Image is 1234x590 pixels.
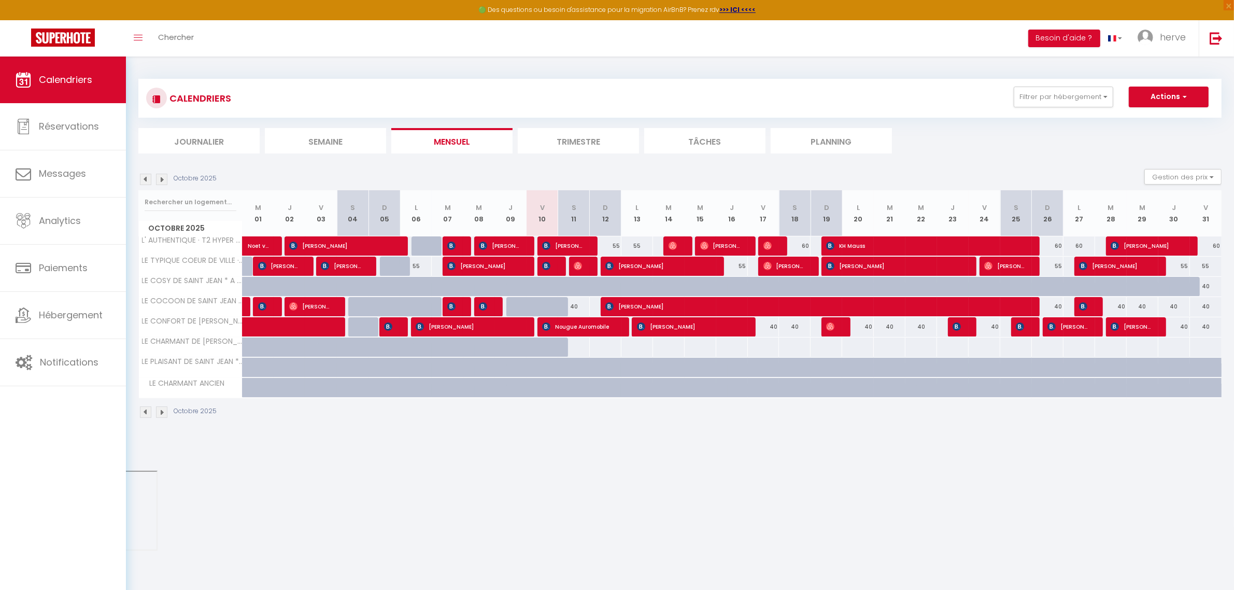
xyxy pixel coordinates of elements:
[1111,236,1184,256] span: [PERSON_NAME]
[953,317,963,336] span: [PERSON_NAME]
[167,87,231,110] h3: CALENDRIERS
[39,167,86,180] span: Messages
[590,190,621,236] th: 12
[763,236,774,256] span: [PERSON_NAME]
[685,190,716,236] th: 15
[792,203,797,213] abbr: S
[289,236,394,256] span: [PERSON_NAME]
[874,190,905,236] th: 21
[887,203,893,213] abbr: M
[174,406,217,416] p: Octobre 2025
[1063,190,1095,236] th: 27
[763,256,805,276] span: [PERSON_NAME]
[826,256,963,276] span: [PERSON_NAME]
[1129,87,1209,107] button: Actions
[669,236,679,256] span: [PERSON_NAME]
[719,5,756,14] a: >>> ICI <<<<
[1158,190,1190,236] th: 30
[139,221,242,236] span: Octobre 2025
[350,203,355,213] abbr: S
[416,317,521,336] span: [PERSON_NAME]
[969,190,1000,236] th: 24
[258,256,300,276] span: [PERSON_NAME]
[700,236,742,256] span: [PERSON_NAME]
[826,236,1026,256] span: KH Mauss
[265,128,386,153] li: Semaine
[140,358,244,366] span: LE PLAISANT DE SAINT JEAN *A 2 PAS DE LA CLINIQUE DE L'UNION*
[476,203,483,213] abbr: M
[779,190,811,236] th: 18
[1160,31,1186,44] span: herve
[1144,169,1222,185] button: Gestion des prix
[937,190,969,236] th: 23
[1079,297,1089,316] span: [PERSON_NAME]
[1032,236,1063,256] div: 60
[432,190,463,236] th: 07
[1016,317,1026,336] span: [PERSON_NAME]
[874,317,905,336] div: 40
[39,120,99,133] span: Réservations
[716,257,748,276] div: 55
[1190,236,1222,256] div: 60
[605,256,711,276] span: [PERSON_NAME]
[508,203,513,213] abbr: J
[145,193,236,212] input: Rechercher un logement...
[857,203,860,213] abbr: L
[1014,87,1113,107] button: Filtrer par hébergement
[918,203,925,213] abbr: M
[1210,32,1223,45] img: logout
[138,128,260,153] li: Journalier
[415,203,418,213] abbr: L
[1045,203,1050,213] abbr: D
[305,190,337,236] th: 03
[542,317,616,336] span: Nougue Auromobile
[140,297,244,305] span: LE COCOON DE SAINT JEAN *A 2 PAS DE LA CLINIQUE DE L'UNION*
[1077,203,1081,213] abbr: L
[463,190,495,236] th: 08
[558,190,590,236] th: 11
[603,203,608,213] abbr: D
[1190,190,1222,236] th: 31
[665,203,672,213] abbr: M
[1014,203,1018,213] abbr: S
[951,203,955,213] abbr: J
[826,317,836,336] span: [PERSON_NAME]
[1190,257,1222,276] div: 55
[716,190,748,236] th: 16
[637,317,742,336] span: [PERSON_NAME]
[447,256,521,276] span: [PERSON_NAME]
[653,190,685,236] th: 14
[542,236,584,256] span: [PERSON_NAME]
[1172,203,1176,213] abbr: J
[479,236,521,256] span: [PERSON_NAME]
[905,190,937,236] th: 22
[321,256,363,276] span: [PERSON_NAME]
[1032,190,1063,236] th: 26
[391,128,513,153] li: Mensuel
[337,190,368,236] th: 04
[1190,297,1222,316] div: 40
[40,356,98,369] span: Notifications
[1130,20,1199,57] a: ... herve
[140,378,228,389] span: LE CHARMANT ANCIEN
[1063,236,1095,256] div: 60
[140,277,244,285] span: LE COSY DE SAINT JEAN * A 2 PAS DE LA CLINIQUE DE L UNION*
[288,203,292,213] abbr: J
[447,297,458,316] span: [PERSON_NAME]
[1203,203,1208,213] abbr: V
[748,317,779,336] div: 40
[1190,277,1222,296] div: 40
[590,236,621,256] div: 55
[542,256,552,276] span: [PERSON_NAME]
[811,190,842,236] th: 19
[174,174,217,184] p: Octobre 2025
[1032,257,1063,276] div: 55
[982,203,987,213] abbr: V
[779,317,811,336] div: 40
[730,203,734,213] abbr: J
[31,29,95,47] img: Super Booking
[447,236,458,256] span: [PERSON_NAME]
[248,231,272,250] span: Noet vd Windt
[1190,317,1222,336] div: 40
[605,297,1027,316] span: [PERSON_NAME]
